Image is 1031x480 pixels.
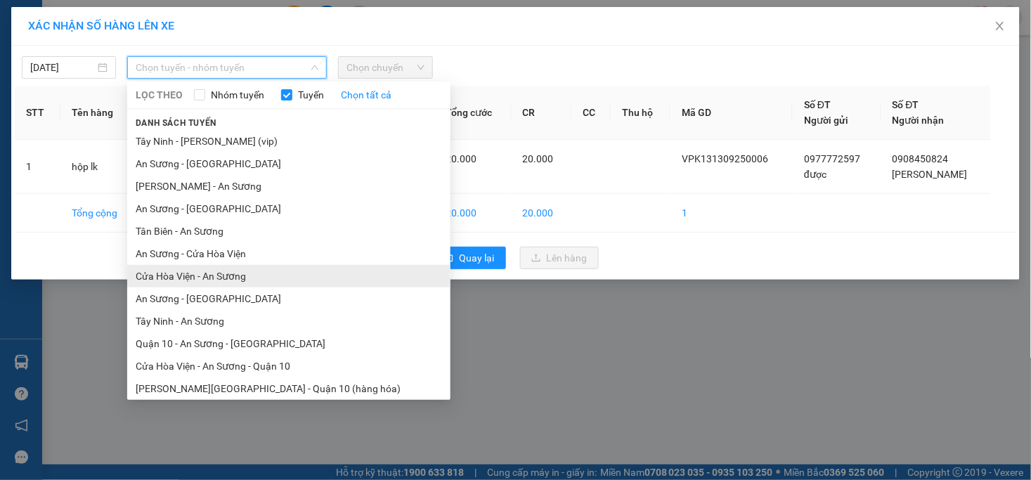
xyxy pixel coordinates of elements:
span: 0908450824 [893,153,949,164]
td: Tổng cộng [60,194,137,233]
span: VPK131309250006 [682,153,768,164]
span: 20.000 [523,153,554,164]
li: [PERSON_NAME][GEOGRAPHIC_DATA] - Quận 10 (hàng hóa) [127,377,450,400]
span: Số ĐT [893,99,919,110]
th: STT [15,86,60,140]
span: ----------------------------------------- [38,76,172,87]
span: down [311,63,319,72]
button: Close [980,7,1020,46]
th: CC [571,86,611,140]
li: [PERSON_NAME] - An Sương [127,175,450,197]
span: LỌC THEO [136,87,183,103]
td: 1 [15,140,60,194]
td: 1 [670,194,793,233]
img: logo [5,8,67,70]
a: Chọn tất cả [341,87,391,103]
th: Mã GD [670,86,793,140]
li: Tây Ninh - [PERSON_NAME] (vip) [127,130,450,153]
span: Người gửi [804,115,848,126]
td: 20.000 [434,194,512,233]
li: Tân Biên - An Sương [127,220,450,242]
span: được [804,169,826,180]
li: Cửa Hòa Viện - An Sương - Quận 10 [127,355,450,377]
li: Quận 10 - An Sương - [GEOGRAPHIC_DATA] [127,332,450,355]
span: Hotline: 19001152 [111,63,172,71]
span: Danh sách tuyến [127,117,225,129]
th: Tên hàng [60,86,137,140]
th: Thu hộ [611,86,670,140]
button: uploadLên hàng [520,247,599,269]
li: An Sương - [GEOGRAPHIC_DATA] [127,197,450,220]
span: 16:42:05 [DATE] [31,102,86,110]
span: VPK131309250006 [70,89,152,100]
span: Bến xe [GEOGRAPHIC_DATA] [111,22,189,40]
input: 13/09/2025 [30,60,95,75]
span: 0977772597 [804,153,860,164]
span: Tuyến [292,87,330,103]
span: 01 Võ Văn Truyện, KP.1, Phường 2 [111,42,193,60]
td: hộp lk [60,140,137,194]
li: Cửa Hòa Viện - An Sương [127,265,450,287]
th: Tổng cước [434,86,512,140]
span: Chọn tuyến - nhóm tuyến [136,57,318,78]
span: close [994,20,1006,32]
li: Tây Ninh - An Sương [127,310,450,332]
span: XÁC NHẬN SỐ HÀNG LÊN XE [28,19,174,32]
span: Số ĐT [804,99,831,110]
li: An Sương - [GEOGRAPHIC_DATA] [127,153,450,175]
li: An Sương - [GEOGRAPHIC_DATA] [127,287,450,310]
span: [PERSON_NAME] [893,169,968,180]
li: An Sương - Cửa Hòa Viện [127,242,450,265]
strong: ĐỒNG PHƯỚC [111,8,193,20]
button: rollbackQuay lại [433,247,506,269]
span: In ngày: [4,102,86,110]
span: 20.000 [446,153,476,164]
th: CR [512,86,571,140]
span: Người nhận [893,115,945,126]
span: [PERSON_NAME]: [4,91,152,99]
span: Quay lại [460,250,495,266]
span: Chọn chuyến [346,57,424,78]
td: 20.000 [512,194,571,233]
span: Nhóm tuyến [205,87,270,103]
